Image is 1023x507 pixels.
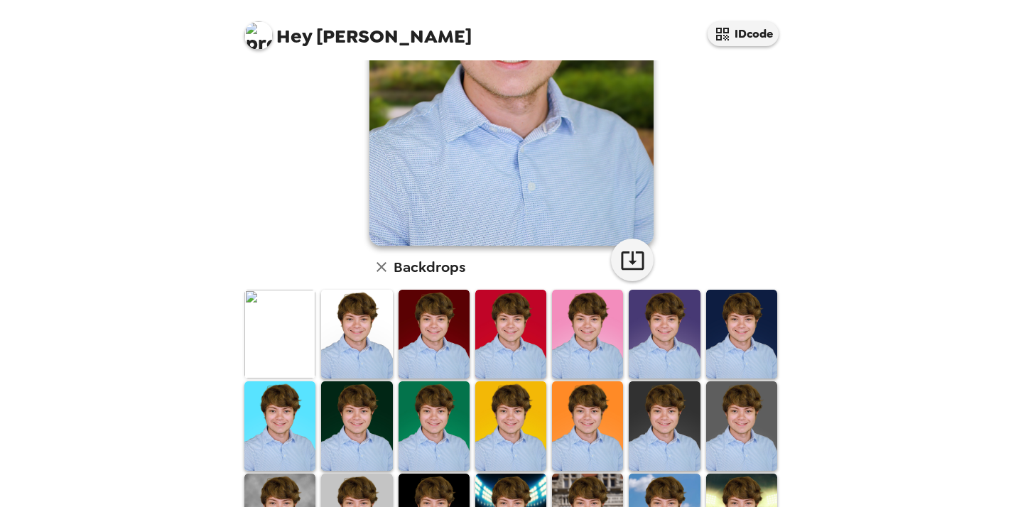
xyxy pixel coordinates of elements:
[244,290,315,378] img: Original
[244,21,273,50] img: profile pic
[708,21,779,46] button: IDcode
[276,23,312,49] span: Hey
[244,14,472,46] span: [PERSON_NAME]
[394,256,465,278] h6: Backdrops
